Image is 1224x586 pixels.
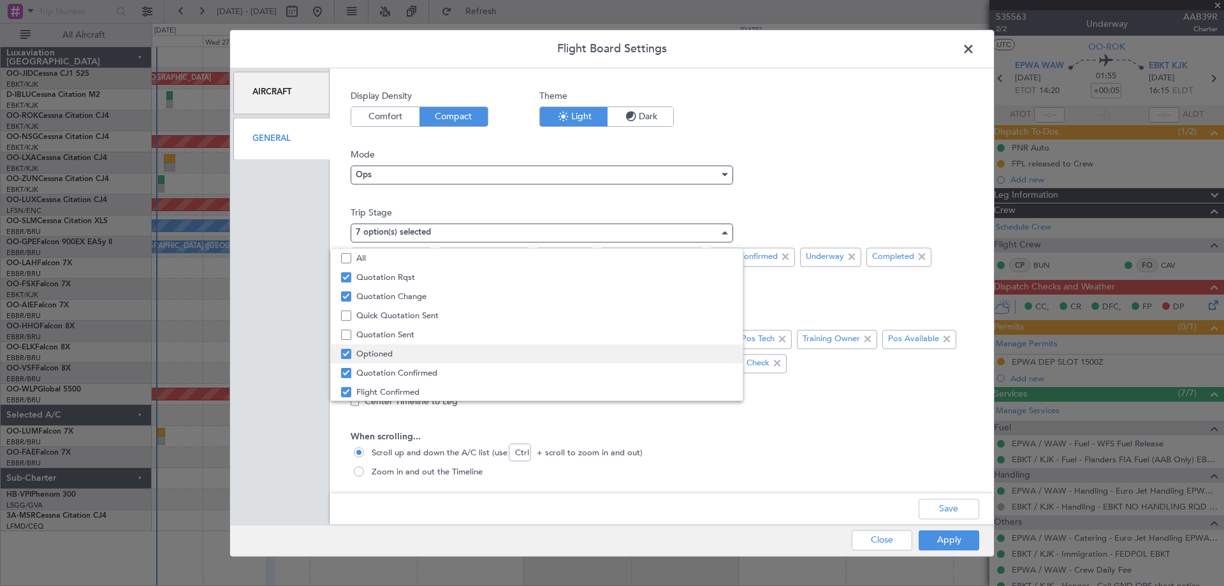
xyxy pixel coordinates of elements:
[356,249,732,268] span: All
[356,344,732,363] span: Optioned
[356,383,732,402] span: Flight Confirmed
[356,363,732,383] span: Quotation Confirmed
[356,306,732,325] span: Quick Quotation Sent
[356,325,732,344] span: Quotation Sent
[356,287,732,306] span: Quotation Change
[356,268,732,287] span: Quotation Rqst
